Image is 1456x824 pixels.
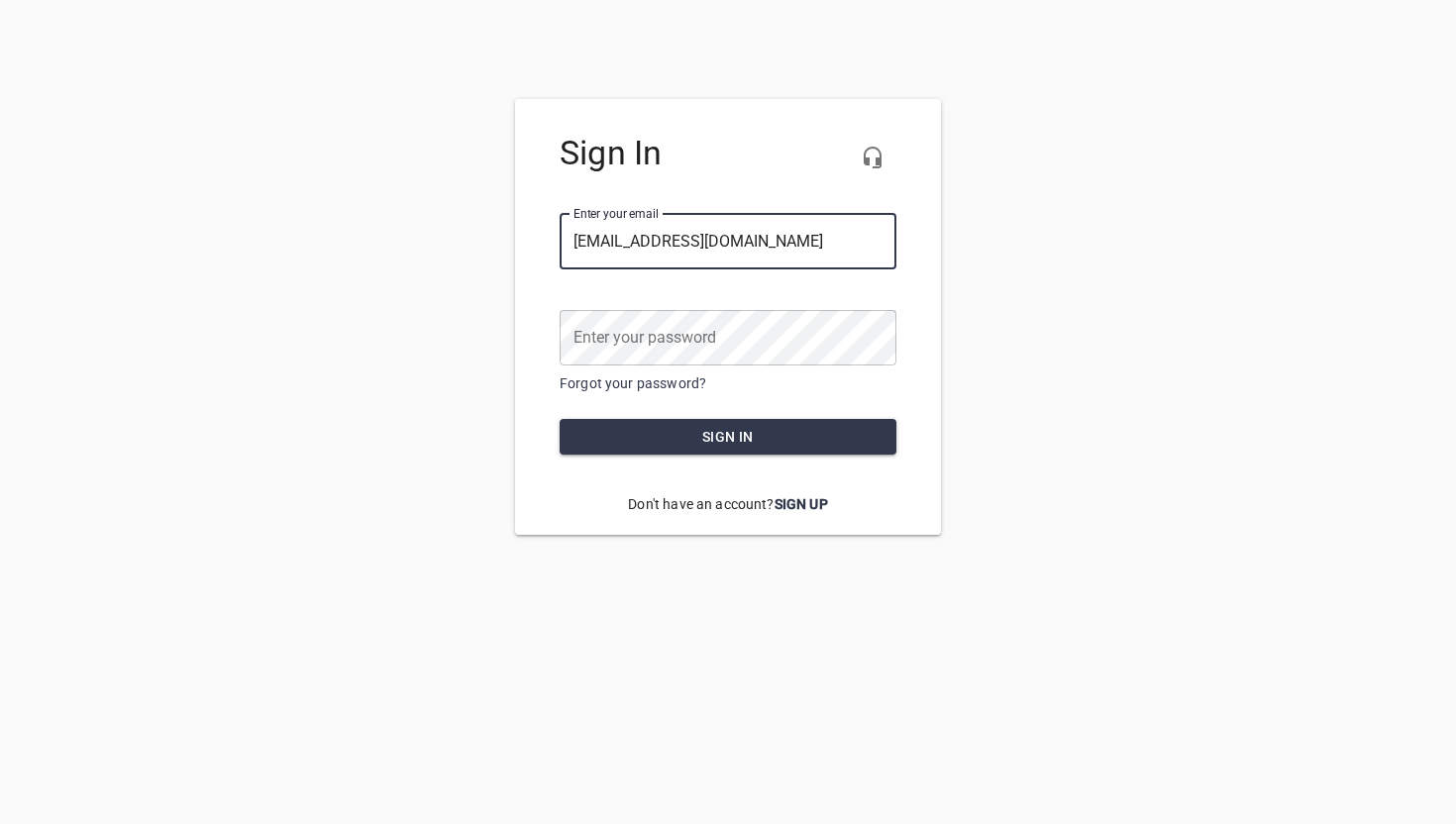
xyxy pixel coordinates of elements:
[575,425,881,450] span: Sign in
[560,419,896,456] button: Sign in
[560,479,896,530] p: Don't have an account?
[849,134,896,181] button: Live Chat
[560,375,706,391] a: Forgot your password?
[775,496,828,512] a: Sign Up
[560,134,896,173] h4: Sign In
